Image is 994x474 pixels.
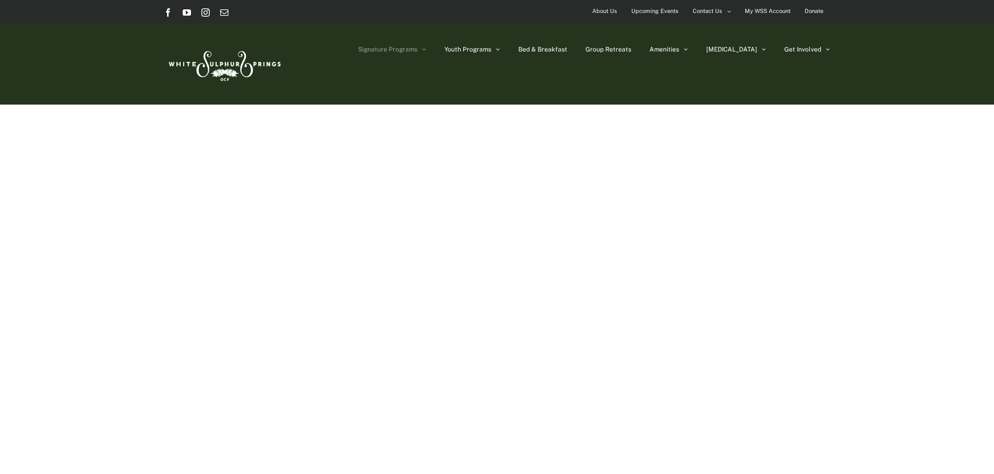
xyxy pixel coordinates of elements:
a: YouTube [183,8,191,17]
span: Signature Programs [358,46,417,53]
a: Get Involved [784,23,830,75]
span: Youth Programs [444,46,491,53]
a: Facebook [164,8,172,17]
span: My WSS Account [745,4,791,19]
img: White Sulphur Springs Logo [164,40,284,88]
span: Get Involved [784,46,821,53]
a: Email [220,8,228,17]
span: Bed & Breakfast [518,46,567,53]
a: Bed & Breakfast [518,23,567,75]
span: [MEDICAL_DATA] [706,46,757,53]
a: Group Retreats [585,23,631,75]
a: Amenities [649,23,688,75]
span: Donate [805,4,823,19]
span: Group Retreats [585,46,631,53]
a: Signature Programs [358,23,426,75]
nav: Main Menu [358,23,830,75]
a: Youth Programs [444,23,500,75]
span: Upcoming Events [631,4,679,19]
a: Instagram [201,8,210,17]
a: [MEDICAL_DATA] [706,23,766,75]
span: Amenities [649,46,679,53]
span: About Us [592,4,617,19]
span: Contact Us [693,4,722,19]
